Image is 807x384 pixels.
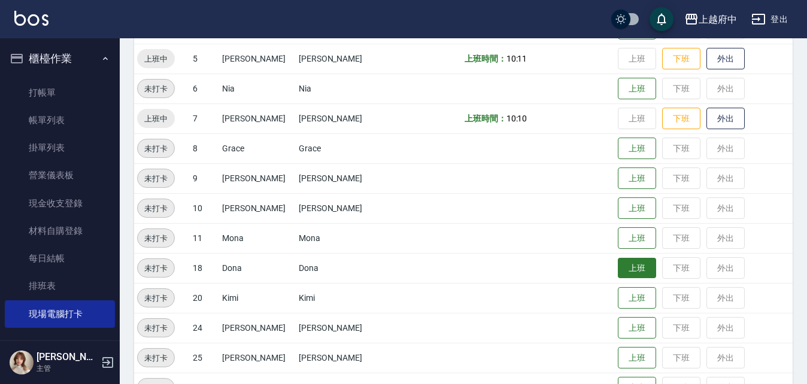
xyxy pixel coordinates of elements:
[190,313,219,343] td: 24
[219,163,296,193] td: [PERSON_NAME]
[37,351,98,363] h5: [PERSON_NAME]
[618,347,656,369] button: 上班
[5,300,115,328] a: 現場電腦打卡
[10,351,34,374] img: Person
[219,44,296,74] td: [PERSON_NAME]
[5,272,115,300] a: 排班表
[506,114,527,123] span: 10:10
[618,317,656,339] button: 上班
[138,262,174,275] span: 未打卡
[138,202,174,215] span: 未打卡
[296,163,385,193] td: [PERSON_NAME]
[699,12,737,27] div: 上越府中
[219,283,296,313] td: Kimi
[679,7,742,32] button: 上越府中
[465,114,506,123] b: 上班時間：
[138,232,174,245] span: 未打卡
[219,253,296,283] td: Dona
[219,313,296,343] td: [PERSON_NAME]
[296,44,385,74] td: [PERSON_NAME]
[706,108,745,130] button: 外出
[190,163,219,193] td: 9
[190,133,219,163] td: 8
[37,363,98,374] p: 主管
[296,223,385,253] td: Mona
[219,223,296,253] td: Mona
[296,193,385,223] td: [PERSON_NAME]
[5,79,115,106] a: 打帳單
[14,11,48,26] img: Logo
[138,292,174,304] span: 未打卡
[662,48,700,70] button: 下班
[618,227,656,249] button: 上班
[219,103,296,133] td: [PERSON_NAME]
[190,253,219,283] td: 18
[190,223,219,253] td: 11
[5,134,115,161] a: 掛單列表
[219,193,296,223] td: [PERSON_NAME]
[190,283,219,313] td: 20
[138,352,174,364] span: 未打卡
[190,44,219,74] td: 5
[618,78,656,100] button: 上班
[219,133,296,163] td: Grace
[5,217,115,245] a: 材料自購登錄
[296,253,385,283] td: Dona
[296,103,385,133] td: [PERSON_NAME]
[296,283,385,313] td: Kimi
[618,167,656,190] button: 上班
[662,108,700,130] button: 下班
[137,112,175,125] span: 上班中
[138,142,174,155] span: 未打卡
[5,161,115,189] a: 營業儀表板
[506,54,527,63] span: 10:11
[747,8,793,31] button: 登出
[138,322,174,334] span: 未打卡
[296,74,385,103] td: Nia
[5,190,115,217] a: 現金收支登錄
[138,172,174,185] span: 未打卡
[190,343,219,373] td: 25
[618,287,656,309] button: 上班
[618,138,656,160] button: 上班
[5,43,115,74] button: 櫃檯作業
[190,193,219,223] td: 10
[190,103,219,133] td: 7
[137,53,175,65] span: 上班中
[650,7,673,31] button: save
[465,54,506,63] b: 上班時間：
[190,74,219,103] td: 6
[138,83,174,95] span: 未打卡
[5,333,115,364] button: 預約管理
[5,245,115,272] a: 每日結帳
[219,343,296,373] td: [PERSON_NAME]
[5,106,115,134] a: 帳單列表
[296,133,385,163] td: Grace
[296,343,385,373] td: [PERSON_NAME]
[296,313,385,343] td: [PERSON_NAME]
[219,74,296,103] td: Nia
[618,197,656,220] button: 上班
[618,258,656,279] button: 上班
[706,48,745,70] button: 外出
